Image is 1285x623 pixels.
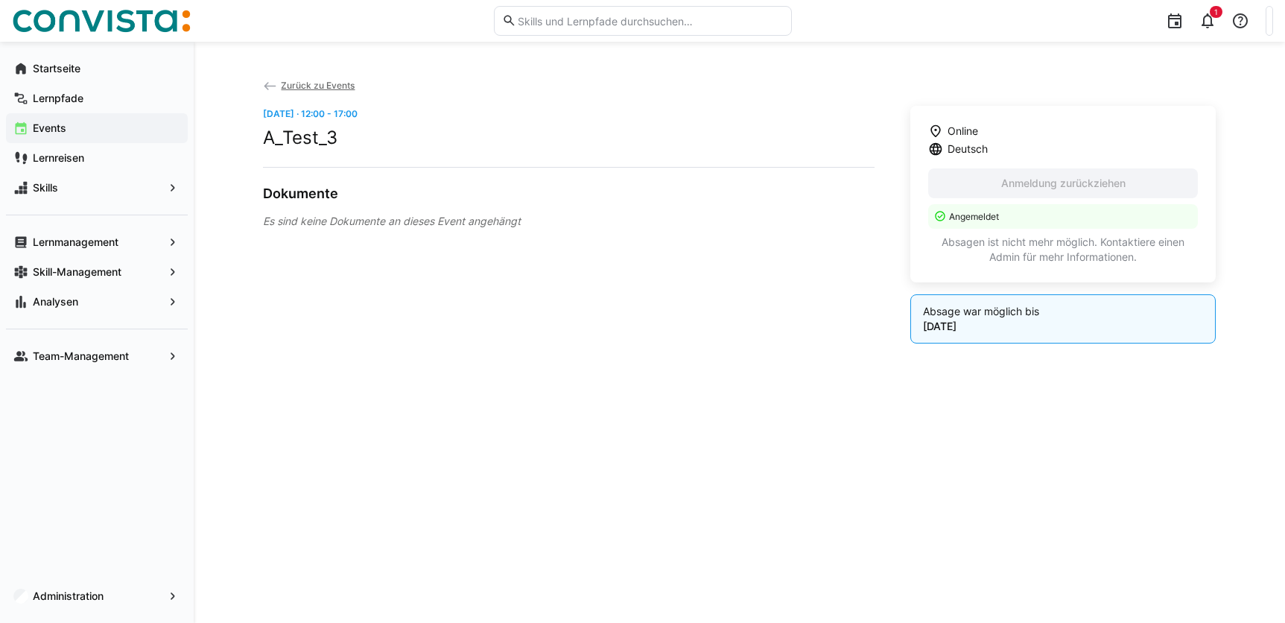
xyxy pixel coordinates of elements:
button: Anmeldung zurückziehen [928,168,1199,198]
p: [DATE] [923,319,1204,334]
a: Zurück zu Events [263,80,355,91]
p: Angemeldet [949,210,1190,223]
span: Zurück zu Events [281,80,355,91]
h2: A_Test_3 [263,127,875,149]
p: Absagen ist nicht mehr möglich. Kontaktiere einen Admin für mehr Informationen. [928,235,1199,265]
span: Deutsch [948,142,988,156]
span: Anmeldung zurückziehen [999,176,1128,191]
span: [DATE] · 12:00 - 17:00 [263,108,358,119]
span: 1 [1214,7,1218,16]
div: Es sind keine Dokumente an dieses Event angehängt [263,214,875,229]
p: Absage war möglich bis [923,304,1204,319]
span: Online [948,124,978,139]
h3: Dokumente [263,186,875,202]
input: Skills und Lernpfade durchsuchen… [516,14,783,28]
